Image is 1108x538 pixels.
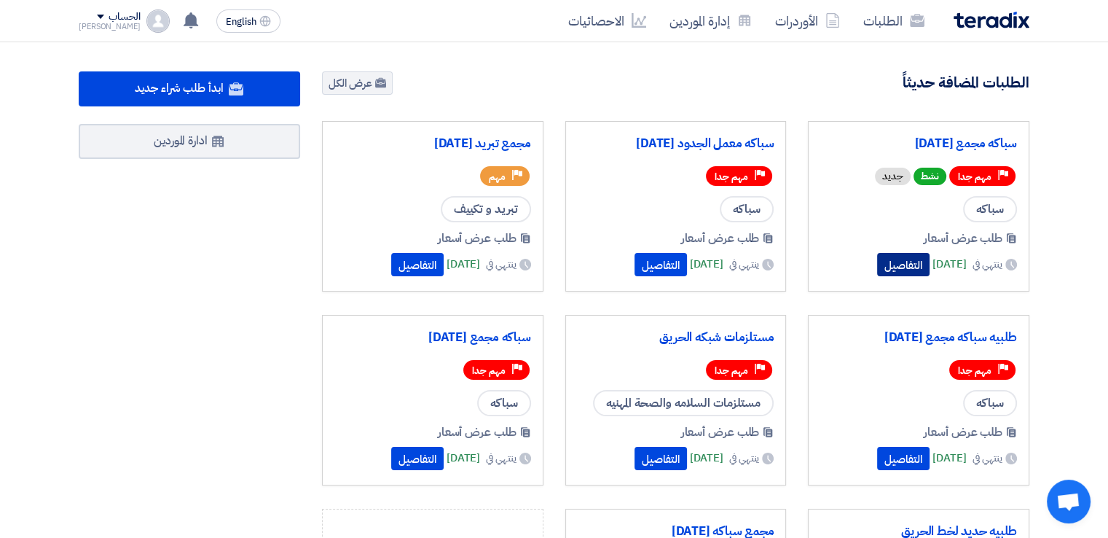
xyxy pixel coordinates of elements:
[958,364,991,378] span: مهم جدا
[441,196,531,222] span: تبريد و تكييف
[146,9,170,33] img: profile_test.png
[634,447,687,470] button: التفاصيل
[1047,480,1091,523] div: Open chat
[391,253,444,276] button: التفاصيل
[322,71,393,95] a: عرض الكل
[135,79,223,97] span: ابدأ طلب شراء جديد
[924,424,1002,441] span: طلب عرض أسعار
[963,196,1017,222] span: سباكه
[472,364,506,378] span: مهم جدا
[578,136,774,151] a: سباكه معمل الجدود [DATE]
[877,253,930,276] button: التفاصيل
[634,253,687,276] button: التفاصيل
[924,230,1002,247] span: طلب عرض أسعار
[447,256,480,273] span: [DATE]
[875,168,911,185] div: جديد
[489,170,506,184] span: مهم
[391,447,444,470] button: التفاصيل
[486,451,516,466] span: ينتهي في
[486,257,516,272] span: ينتهي في
[877,447,930,470] button: التفاصيل
[913,168,946,185] span: نشط
[729,257,759,272] span: ينتهي في
[763,4,852,38] a: الأوردرات
[438,424,516,441] span: طلب عرض أسعار
[958,170,991,184] span: مهم جدا
[963,390,1017,416] span: سباكه
[932,256,966,273] span: [DATE]
[334,330,531,345] a: سباكه مجمع [DATE]
[79,23,141,31] div: [PERSON_NAME]
[557,4,658,38] a: الاحصائيات
[973,257,1002,272] span: ينتهي في
[658,4,763,38] a: إدارة الموردين
[334,136,531,151] a: مجمع تبريد [DATE]
[477,390,531,416] span: سباكه
[820,330,1017,345] a: طلبيه سباكه مجمع [DATE]
[715,170,748,184] span: مهم جدا
[932,450,966,467] span: [DATE]
[973,451,1002,466] span: ينتهي في
[903,73,1029,92] h4: الطلبات المضافة حديثاً
[954,12,1029,28] img: Teradix logo
[715,364,748,378] span: مهم جدا
[820,136,1017,151] a: سباكه مجمع [DATE]
[216,9,280,33] button: English
[681,230,760,247] span: طلب عرض أسعار
[79,124,300,159] a: ادارة الموردين
[226,17,256,27] span: English
[109,11,140,23] div: الحساب
[720,196,774,222] span: سباكه
[447,450,480,467] span: [DATE]
[438,230,516,247] span: طلب عرض أسعار
[729,451,759,466] span: ينتهي في
[681,424,760,441] span: طلب عرض أسعار
[593,390,774,416] span: مستلزمات السلامه والصحة المهنيه
[852,4,936,38] a: الطلبات
[690,450,723,467] span: [DATE]
[578,330,774,345] a: مستلزمات شبكه الحريق
[690,256,723,273] span: [DATE]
